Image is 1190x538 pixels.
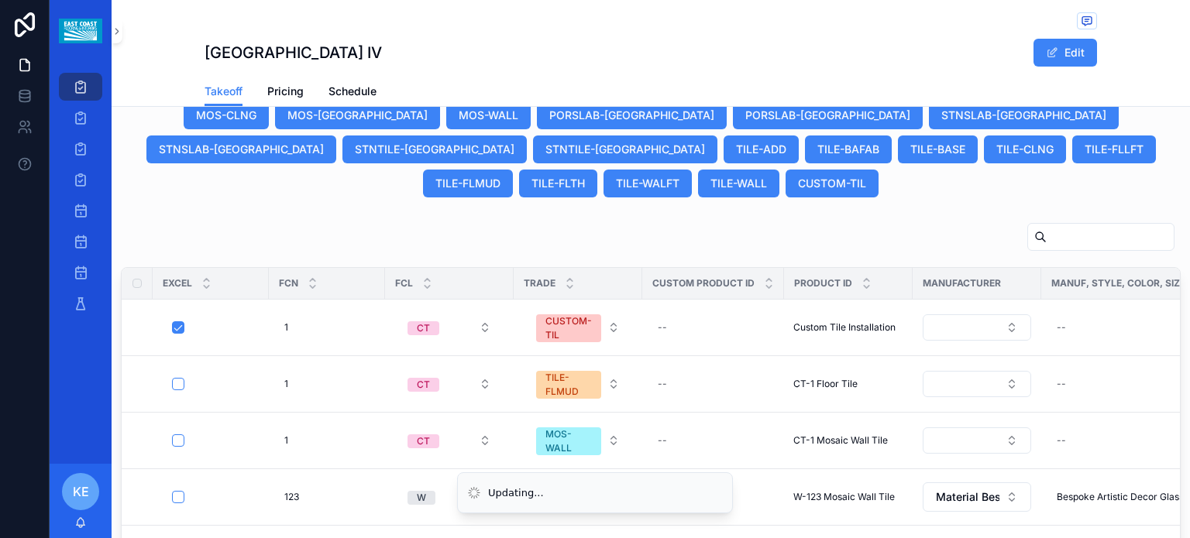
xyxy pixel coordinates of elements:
[205,84,242,99] span: Takeoff
[523,362,633,406] a: Select Button
[922,481,1032,512] a: Select Button
[395,277,413,290] span: FCL
[395,483,504,511] button: Select Button
[531,176,585,191] span: TILE-FLTH
[604,170,692,197] button: TILE-WALFT
[459,108,518,123] span: MOS-WALL
[533,135,717,163] button: STNTILE-[GEOGRAPHIC_DATA]
[923,371,1031,397] button: Select Button
[922,427,1032,454] a: Select Button
[794,277,852,290] span: Product ID
[745,108,910,123] span: PORSLAB-[GEOGRAPHIC_DATA]
[417,434,430,448] div: CT
[524,277,555,290] span: Trade
[417,491,426,505] div: W
[417,378,430,392] div: CT
[278,485,376,509] a: 123
[698,170,779,197] button: TILE-WALL
[798,176,866,191] span: CUSTOM-TIL
[523,306,633,349] a: Select Button
[1057,491,1184,503] span: Bespoke Artistic Decor Glass
[423,170,513,197] button: TILE-FLMUD
[394,482,504,512] a: Select Button
[941,108,1106,123] span: STNSLAB-[GEOGRAPHIC_DATA]
[519,170,597,197] button: TILE-FLTH
[786,170,879,197] button: CUSTOM-TIL
[545,142,705,157] span: STNTILE-[GEOGRAPHIC_DATA]
[537,101,727,129] button: PORSLAB-[GEOGRAPHIC_DATA]
[984,135,1066,163] button: TILE-CLNG
[1051,277,1185,290] span: Manuf, Style, Color, Size
[805,135,892,163] button: TILE-BAFAB
[446,101,531,129] button: MOS-WALL
[1057,321,1066,334] div: --
[1072,135,1156,163] button: TILE-FLLFT
[59,19,101,43] img: App logo
[184,101,269,129] button: MOS-CLNG
[524,363,632,405] button: Select Button
[793,378,858,390] span: CT-1 Floor Tile
[279,277,298,290] span: FCN
[328,77,377,108] a: Schedule
[733,101,923,129] button: PORSLAB-[GEOGRAPHIC_DATA]
[616,176,679,191] span: TILE-WALFT
[923,277,1001,290] span: Manufacturer
[395,370,504,398] button: Select Button
[710,176,767,191] span: TILE-WALL
[545,371,592,399] div: TILE-FLMUD
[50,62,112,338] div: scrollable content
[287,108,428,123] span: MOS-[GEOGRAPHIC_DATA]
[435,176,500,191] span: TILE-FLMUD
[923,314,1031,341] button: Select Button
[923,427,1031,454] button: Select Button
[1085,142,1144,157] span: TILE-FLLFT
[996,142,1054,157] span: TILE-CLNG
[736,142,786,157] span: TILE-ADD
[278,372,376,396] a: 1
[652,428,775,453] a: --
[793,321,896,334] span: Custom Tile Installation
[73,482,89,501] span: KE
[652,315,775,340] a: --
[205,42,382,63] h1: [GEOGRAPHIC_DATA] IV
[658,321,667,334] div: --
[267,84,304,99] span: Pricing
[724,135,799,163] button: TILE-ADD
[163,277,192,290] span: Excel
[488,485,544,501] div: Updating...
[267,77,304,108] a: Pricing
[205,77,242,107] a: Takeoff
[652,277,755,290] span: Custom Product ID
[342,135,527,163] button: STNTILE-[GEOGRAPHIC_DATA]
[394,313,504,342] a: Select Button
[549,108,714,123] span: PORSLAB-[GEOGRAPHIC_DATA]
[793,491,895,503] span: W-123 Mosaic Wall Tile
[817,142,879,157] span: TILE-BAFAB
[196,108,256,123] span: MOS-CLNG
[284,378,288,390] span: 1
[793,434,903,447] a: CT-1 Mosaic Wall Tile
[355,142,514,157] span: STNTILE-[GEOGRAPHIC_DATA]
[929,101,1119,129] button: STNSLAB-[GEOGRAPHIC_DATA]
[910,142,965,157] span: TILE-BASE
[923,482,1031,512] button: Select Button
[394,426,504,455] a: Select Button
[545,314,592,342] div: CUSTOM-TIL
[793,378,903,390] a: CT-1 Floor Tile
[284,434,288,447] span: 1
[1057,434,1066,447] div: --
[793,491,903,503] a: W-123 Mosaic Wall Tile
[1034,39,1097,67] button: Edit
[328,84,377,99] span: Schedule
[284,491,299,503] span: 123
[922,370,1032,398] a: Select Button
[523,419,633,462] a: Select Button
[898,135,978,163] button: TILE-BASE
[658,434,667,447] div: --
[793,434,888,447] span: CT-1 Mosaic Wall Tile
[936,489,999,505] span: Material Bespoke Stone& Tile
[793,321,903,334] a: Custom Tile Installation
[275,101,440,129] button: MOS-[GEOGRAPHIC_DATA]
[146,135,336,163] button: STNSLAB-[GEOGRAPHIC_DATA]
[1057,378,1066,390] div: --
